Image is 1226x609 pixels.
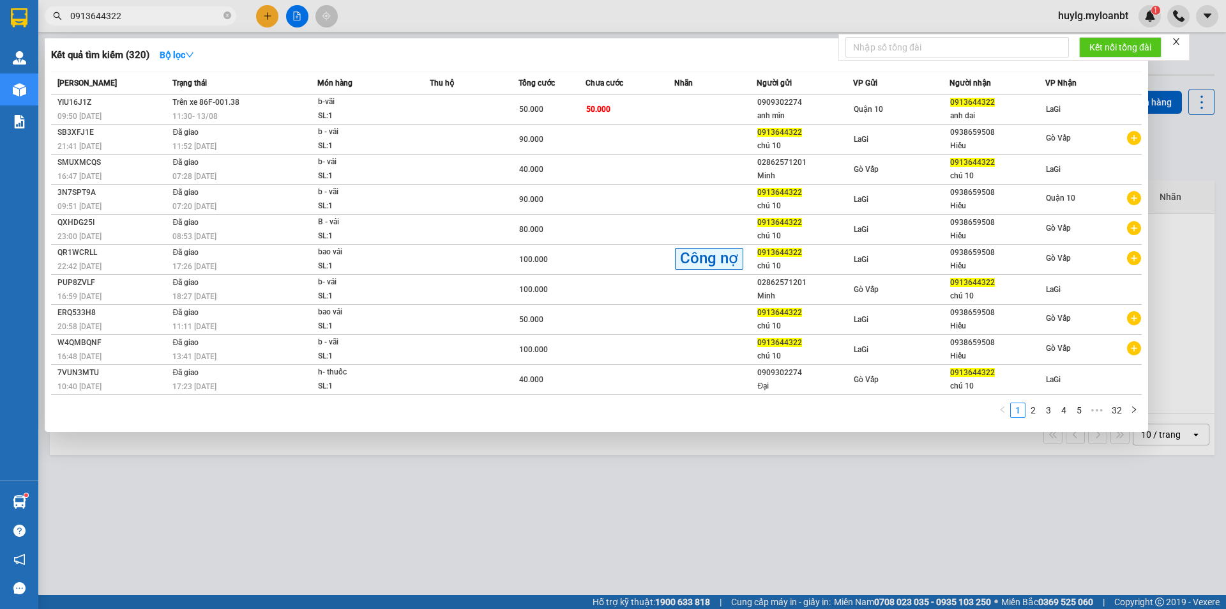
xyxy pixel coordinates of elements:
[1107,403,1126,418] li: 32
[586,79,623,88] span: Chưa cước
[854,195,868,204] span: LaGi
[57,276,169,289] div: PUP8ZVLF
[1046,105,1061,114] span: LaGi
[757,188,802,197] span: 0913644322
[950,289,1045,303] div: chú 10
[57,112,102,121] span: 09:50 [DATE]
[1108,403,1126,417] a: 32
[57,246,169,259] div: QR1WCRLL
[519,255,548,264] span: 100.000
[57,156,169,169] div: SMUXMCQS
[160,50,194,60] strong: Bộ lọc
[317,79,352,88] span: Món hàng
[950,169,1045,183] div: chú 10
[950,126,1045,139] div: 0938659508
[854,345,868,354] span: LaGi
[1046,375,1061,384] span: LaGi
[1127,221,1141,235] span: plus-circle
[57,232,102,241] span: 23:00 [DATE]
[13,51,26,65] img: warehouse-icon
[950,278,995,287] span: 0913644322
[995,403,1010,418] button: left
[757,350,852,363] div: chú 10
[854,105,883,114] span: Quận 10
[1046,134,1071,143] span: Gò Vấp
[172,79,207,88] span: Trạng thái
[1130,406,1138,413] span: right
[318,380,414,394] div: SL: 1
[950,380,1045,393] div: chú 10
[57,306,169,320] div: ERQ533H8
[172,248,199,257] span: Đã giao
[950,259,1045,273] div: Hiếu
[172,142,216,151] span: 11:52 [DATE]
[757,139,852,153] div: chú 10
[854,375,879,384] span: Gò Vấp
[1046,194,1075,203] span: Quận 10
[757,96,852,109] div: 0909302274
[1045,79,1077,88] span: VP Nhận
[1126,403,1142,418] li: Next Page
[950,320,1045,333] div: Hiếu
[318,199,414,213] div: SL: 1
[223,12,231,19] span: close-circle
[318,366,414,380] div: h- thuốc
[13,495,26,509] img: warehouse-icon
[519,315,543,324] span: 50.000
[318,289,414,304] div: SL: 1
[854,315,868,324] span: LaGi
[757,259,852,273] div: chú 10
[1046,165,1061,174] span: LaGi
[1127,191,1141,205] span: plus-circle
[70,9,221,23] input: Tìm tên, số ĐT hoặc mã đơn
[950,139,1045,153] div: Hiếu
[1041,403,1056,417] a: 3
[57,292,102,301] span: 16:59 [DATE]
[757,276,852,289] div: 02862571201
[1046,224,1071,233] span: Gò Vấp
[223,10,231,22] span: close-circle
[519,345,548,354] span: 100.000
[950,306,1045,320] div: 0938659508
[172,188,199,197] span: Đã giao
[318,350,414,364] div: SL: 1
[675,248,743,269] span: Công nợ
[757,229,852,243] div: chú 10
[11,8,27,27] img: logo-vxr
[172,338,199,347] span: Đã giao
[318,169,414,183] div: SL: 1
[149,45,204,65] button: Bộ lọcdown
[853,79,877,88] span: VP Gửi
[318,125,414,139] div: b - vải
[57,352,102,361] span: 16:48 [DATE]
[757,289,852,303] div: Minh
[854,225,868,234] span: LaGi
[24,493,28,497] sup: 1
[950,246,1045,259] div: 0938659508
[57,186,169,199] div: 3N7SPT9A
[1127,131,1141,145] span: plus-circle
[1025,403,1041,418] li: 2
[57,336,169,350] div: W4QMBQNF
[57,382,102,391] span: 10:40 [DATE]
[518,79,555,88] span: Tổng cước
[519,225,543,234] span: 80.000
[13,553,26,566] span: notification
[854,255,868,264] span: LaGi
[950,368,995,377] span: 0913644322
[519,195,543,204] span: 90.000
[757,169,852,183] div: Minh
[172,98,239,107] span: Trên xe 86F-001.38
[51,49,149,62] h3: Kết quả tìm kiếm ( 320 )
[1046,344,1071,353] span: Gò Vấp
[13,525,26,537] span: question-circle
[757,156,852,169] div: 02862571201
[757,109,852,123] div: anh mìn
[172,382,216,391] span: 17:23 [DATE]
[950,79,991,88] span: Người nhận
[57,172,102,181] span: 16:47 [DATE]
[57,216,169,229] div: QXHDG25I
[172,202,216,211] span: 07:20 [DATE]
[318,320,414,334] div: SL: 1
[13,582,26,594] span: message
